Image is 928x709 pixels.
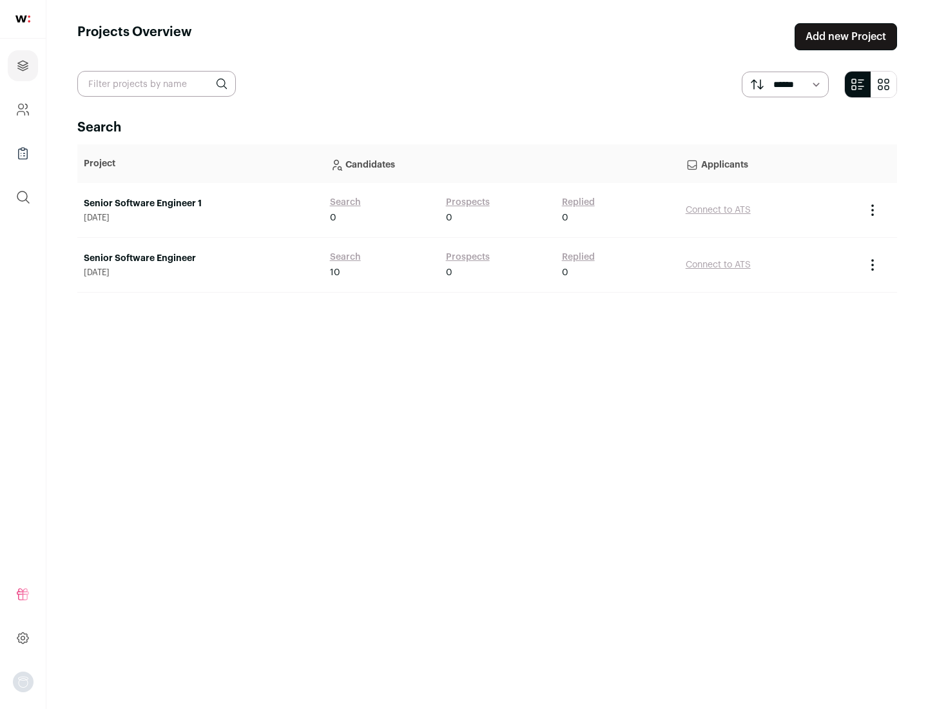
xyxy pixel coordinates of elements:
[84,252,317,265] a: Senior Software Engineer
[562,266,568,279] span: 0
[84,213,317,223] span: [DATE]
[13,672,34,692] img: nopic.png
[865,257,880,273] button: Project Actions
[330,151,673,177] p: Candidates
[446,266,452,279] span: 0
[84,197,317,210] a: Senior Software Engineer 1
[562,251,595,264] a: Replied
[330,211,336,224] span: 0
[77,71,236,97] input: Filter projects by name
[562,196,595,209] a: Replied
[8,50,38,81] a: Projects
[865,202,880,218] button: Project Actions
[446,211,452,224] span: 0
[446,196,490,209] a: Prospects
[330,266,340,279] span: 10
[795,23,897,50] a: Add new Project
[686,260,751,269] a: Connect to ATS
[77,119,897,137] h2: Search
[562,211,568,224] span: 0
[8,138,38,169] a: Company Lists
[686,151,852,177] p: Applicants
[8,94,38,125] a: Company and ATS Settings
[84,157,317,170] p: Project
[13,672,34,692] button: Open dropdown
[330,251,361,264] a: Search
[446,251,490,264] a: Prospects
[330,196,361,209] a: Search
[686,206,751,215] a: Connect to ATS
[15,15,30,23] img: wellfound-shorthand-0d5821cbd27db2630d0214b213865d53afaa358527fdda9d0ea32b1df1b89c2c.svg
[84,267,317,278] span: [DATE]
[77,23,192,50] h1: Projects Overview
